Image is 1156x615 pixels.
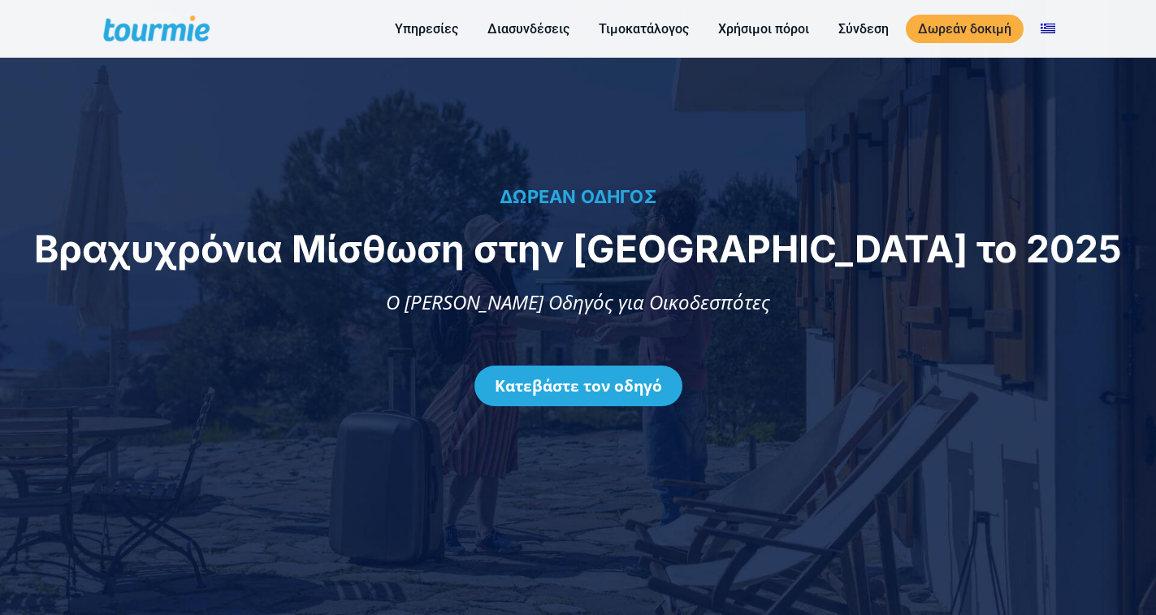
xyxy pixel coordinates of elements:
[386,288,770,315] span: Ο [PERSON_NAME] Οδηγός για Οικοδεσπότες
[474,366,682,406] a: Κατεβάστε τον οδηγό
[826,19,901,39] a: Σύνδεση
[906,15,1024,43] a: Δωρεάν δοκιμή
[34,226,1122,271] span: Βραχυχρόνια Μίσθωση στην [GEOGRAPHIC_DATA] το 2025
[475,19,582,39] a: Διασυνδέσεις
[587,19,701,39] a: Τιμοκατάλογος
[706,19,821,39] a: Χρήσιμοι πόροι
[383,19,470,39] a: Υπηρεσίες
[500,186,656,207] span: ΔΩΡΕΑΝ ΟΔΗΓΟΣ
